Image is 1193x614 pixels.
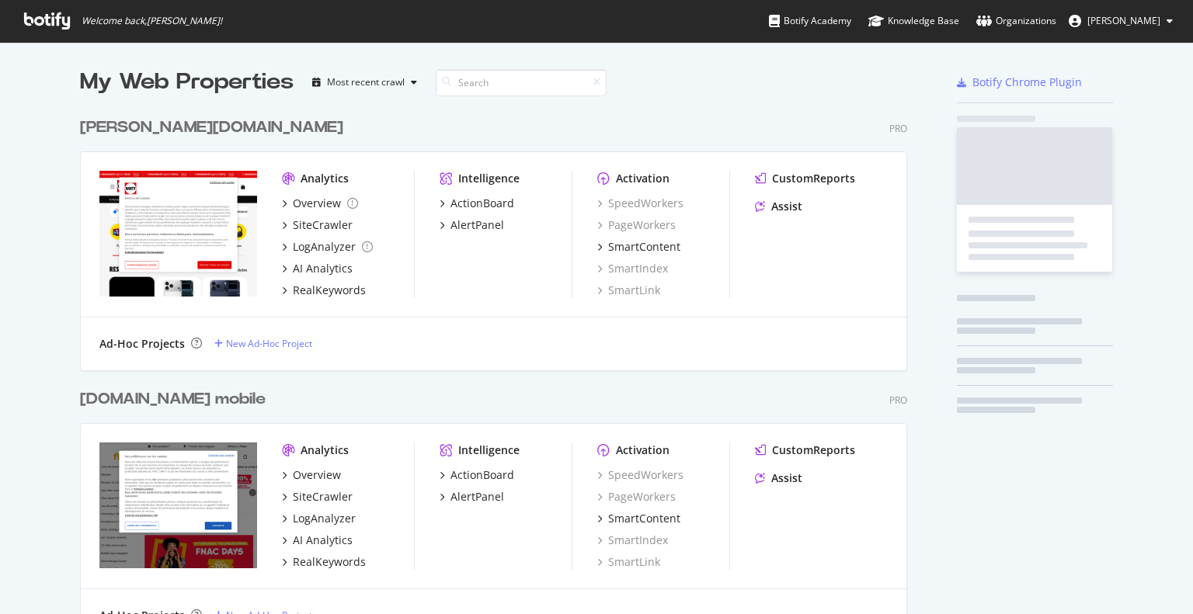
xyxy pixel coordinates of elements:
[597,489,676,505] a: PageWorkers
[293,217,353,233] div: SiteCrawler
[99,171,257,297] img: darty.pt
[1087,14,1160,27] span: Imane Khelifa
[755,199,802,214] a: Assist
[293,283,366,298] div: RealKeywords
[282,283,366,298] a: RealKeywords
[306,70,423,95] button: Most recent crawl
[293,511,356,526] div: LogAnalyzer
[440,196,514,211] a: ActionBoard
[80,116,343,139] div: [PERSON_NAME][DOMAIN_NAME]
[957,75,1082,90] a: Botify Chrome Plugin
[293,532,353,548] div: AI Analytics
[301,442,349,458] div: Analytics
[282,532,353,548] a: AI Analytics
[80,388,272,411] a: [DOMAIN_NAME] mobile
[282,261,353,276] a: AI Analytics
[597,196,683,211] a: SpeedWorkers
[771,470,802,486] div: Assist
[327,78,405,87] div: Most recent crawl
[450,467,514,483] div: ActionBoard
[755,442,855,458] a: CustomReports
[301,171,349,186] div: Analytics
[597,217,676,233] a: PageWorkers
[450,217,504,233] div: AlertPanel
[458,171,520,186] div: Intelligence
[608,511,680,526] div: SmartContent
[458,442,520,458] div: Intelligence
[282,239,373,255] a: LogAnalyzer
[282,217,353,233] a: SiteCrawler
[282,511,356,526] a: LogAnalyzer
[282,467,341,483] a: Overview
[597,532,668,548] a: SmartIndex
[282,196,358,211] a: Overview
[597,283,660,298] a: SmartLink
[972,75,1082,90] div: Botify Chrome Plugin
[868,13,959,29] div: Knowledge Base
[772,442,855,458] div: CustomReports
[597,239,680,255] a: SmartContent
[440,467,514,483] a: ActionBoard
[99,442,257,568] img: www.fnac.com/
[597,511,680,526] a: SmartContent
[769,13,851,29] div: Botify Academy
[771,199,802,214] div: Assist
[1056,9,1185,33] button: [PERSON_NAME]
[293,467,341,483] div: Overview
[597,554,660,570] a: SmartLink
[597,467,683,483] a: SpeedWorkers
[293,196,341,211] div: Overview
[80,67,294,98] div: My Web Properties
[450,489,504,505] div: AlertPanel
[80,116,350,139] a: [PERSON_NAME][DOMAIN_NAME]
[608,239,680,255] div: SmartContent
[755,171,855,186] a: CustomReports
[889,122,907,135] div: Pro
[293,239,356,255] div: LogAnalyzer
[440,489,504,505] a: AlertPanel
[772,171,855,186] div: CustomReports
[616,442,670,458] div: Activation
[226,337,312,350] div: New Ad-Hoc Project
[450,196,514,211] div: ActionBoard
[282,489,353,505] a: SiteCrawler
[82,15,222,27] span: Welcome back, [PERSON_NAME] !
[282,554,366,570] a: RealKeywords
[597,261,668,276] a: SmartIndex
[99,336,185,352] div: Ad-Hoc Projects
[293,261,353,276] div: AI Analytics
[755,470,802,486] a: Assist
[616,171,670,186] div: Activation
[214,337,312,350] a: New Ad-Hoc Project
[976,13,1056,29] div: Organizations
[293,489,353,505] div: SiteCrawler
[436,69,607,96] input: Search
[440,217,504,233] a: AlertPanel
[80,388,266,411] div: [DOMAIN_NAME] mobile
[889,394,907,407] div: Pro
[293,554,366,570] div: RealKeywords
